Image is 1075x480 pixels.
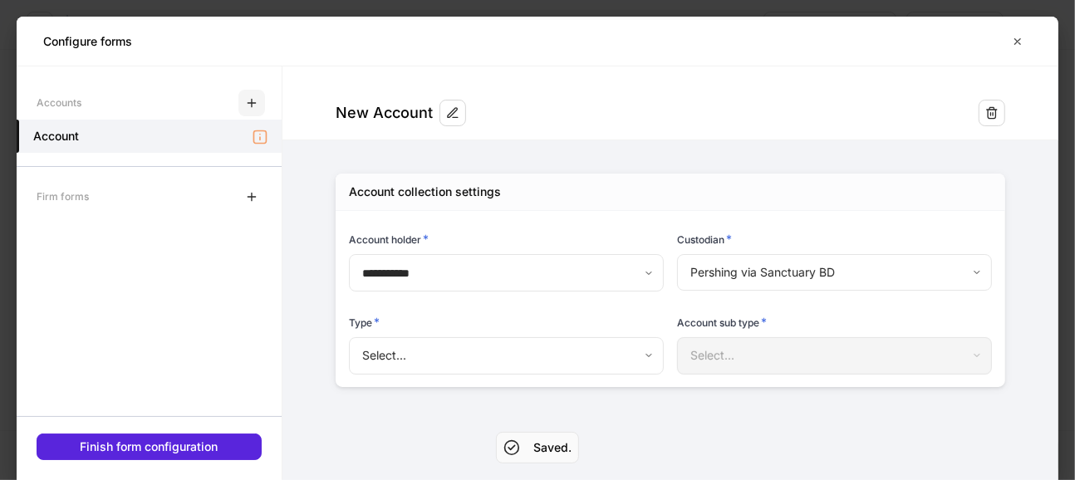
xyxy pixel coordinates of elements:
[37,182,89,211] div: Firm forms
[33,128,79,144] h5: Account
[677,314,767,331] h6: Account sub type
[37,88,81,117] div: Accounts
[349,184,501,200] div: Account collection settings
[37,433,262,460] button: Finish form configuration
[677,231,732,247] h6: Custodian
[43,33,132,50] h5: Configure forms
[81,441,218,453] div: Finish form configuration
[349,231,429,247] h6: Account holder
[17,120,282,153] a: Account
[533,439,572,456] h5: Saved.
[677,337,991,374] div: Select...
[349,314,380,331] h6: Type
[336,103,433,123] div: New Account
[677,254,991,291] div: Pershing via Sanctuary BD
[349,337,663,374] div: Select...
